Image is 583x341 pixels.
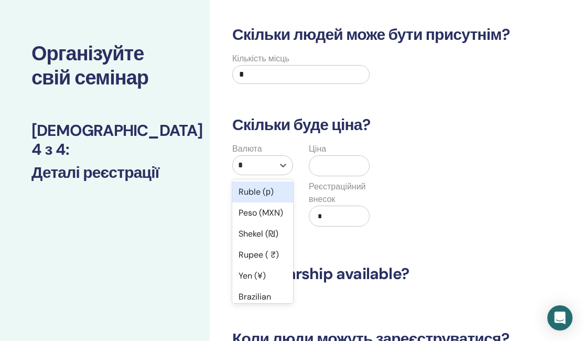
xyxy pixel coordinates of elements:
[232,143,262,155] label: Валюта
[309,180,370,206] label: Реєстраційний внесок
[232,244,293,265] div: Rupee ( ₹)
[232,203,293,223] div: Peso (MXN)
[31,163,178,182] h3: Деталі реєстрації
[232,223,293,244] div: Shekel (₪)
[226,115,545,134] h3: Скільки буде ціна?
[226,264,545,283] h3: Is scholarship available?
[31,121,178,159] h3: [DEMOGRAPHIC_DATA] 4 з 4 :
[232,265,293,286] div: Yen (¥)
[232,52,289,65] label: Кількість місць
[547,305,573,331] div: Open Intercom Messenger
[309,143,326,155] label: Ціна
[232,182,293,203] div: Ruble (р)
[31,42,178,90] h2: Організуйте свій семінар
[232,286,293,320] div: Brazilian Real (R)
[226,25,545,44] h3: Скільки людей може бути присутнім?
